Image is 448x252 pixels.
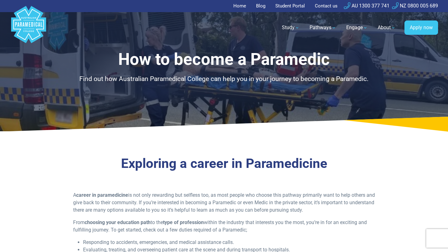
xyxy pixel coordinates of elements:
p: A is not only rewarding but selfless too, as most people who choose this pathway primarily want t... [73,191,375,214]
h2: Exploring a career in Paramedicine [42,156,406,172]
p: Find out how Australian Paramedical College can help you in your journey to becoming a Paramedic. [42,74,406,84]
li: Responding to accidents, emergencies, and medical assistance calls. [83,239,375,246]
h1: How to become a Paramedic [42,50,406,69]
strong: career in paramedicine [76,192,128,198]
a: Australian Paramedical College [10,12,47,43]
strong: type of profession [163,219,204,225]
a: Engage [343,19,371,36]
a: Pathways [306,19,340,36]
a: Apply now [404,20,438,35]
strong: choosing your education path [85,219,151,225]
a: NZ 0800 005 689 [392,3,438,9]
a: AU 1300 377 741 [344,3,390,9]
a: About [374,19,399,36]
p: From to the within the industry that interests you the most, you’re in for an exciting and fulfil... [73,219,375,234]
a: Study [278,19,303,36]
